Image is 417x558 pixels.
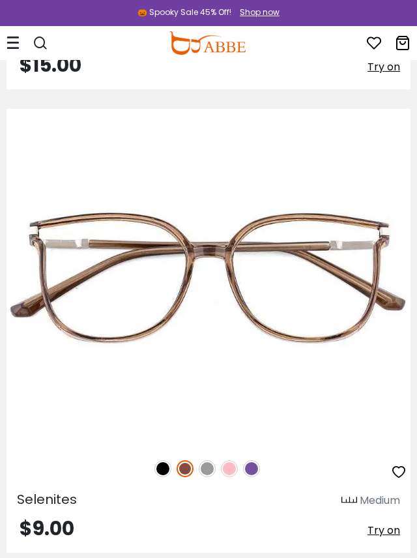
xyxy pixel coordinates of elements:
span: $9.00 [20,514,74,542]
img: size ruler [341,496,357,506]
img: abbeglasses.com [169,31,246,55]
button: Try on [367,55,400,79]
span: $15.00 [20,51,81,79]
span: Selenites [17,490,77,508]
img: Brown [177,460,194,477]
img: Purple Selenites - TR Universal Bridge Fit [7,109,410,446]
button: Try on [367,519,400,542]
a: Shop now [233,7,280,18]
img: Purple [243,460,260,477]
span: Try on [367,59,400,74]
div: 🎃 Spooky Sale 45% Off! [137,7,231,18]
img: Gray [199,460,216,477]
img: Pink [221,460,238,477]
img: Black [154,460,171,477]
div: Medium [360,493,400,508]
div: Shop now [240,7,280,18]
span: Try on [367,523,400,538]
